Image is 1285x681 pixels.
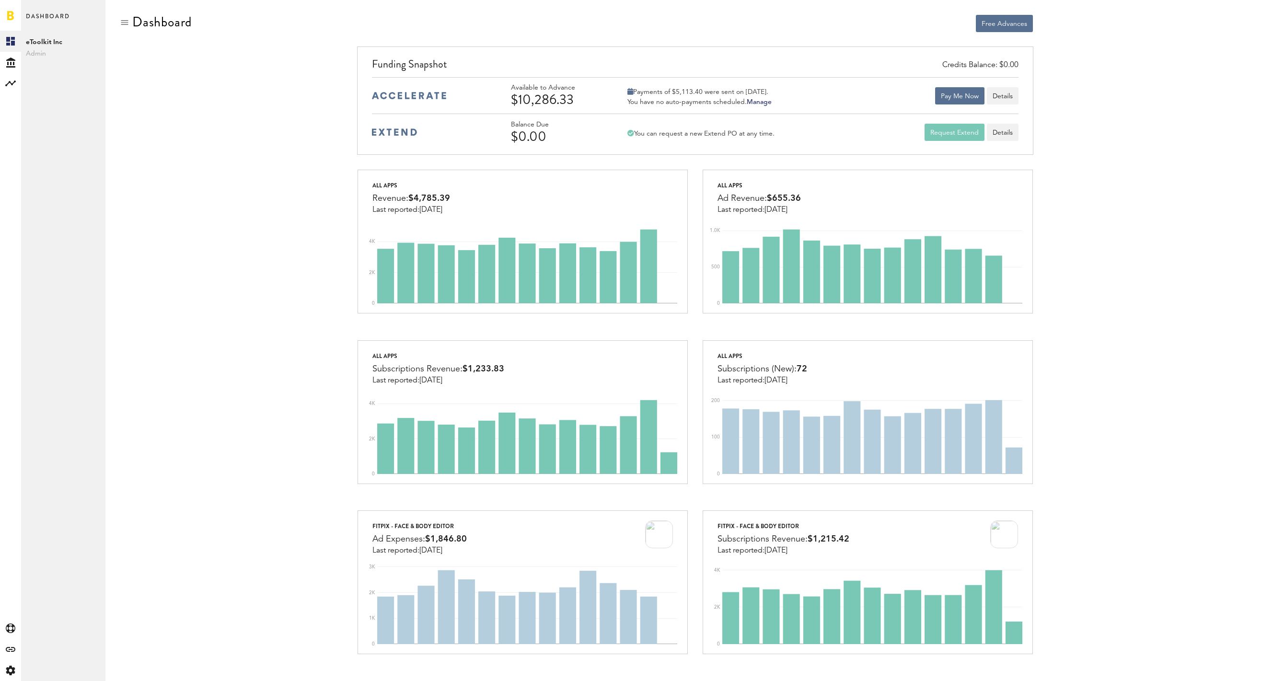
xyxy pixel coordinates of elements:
text: 0 [717,642,720,646]
iframe: Opens a widget where you can find more information [1210,652,1275,676]
button: Pay Me Now [935,87,984,104]
div: Last reported: [718,206,801,214]
span: [DATE] [419,377,442,384]
a: Manage [747,99,772,105]
button: Details [987,87,1019,104]
div: All apps [372,350,504,362]
text: 100 [711,435,720,439]
img: extend-medium-blue-logo.svg [372,128,417,136]
span: 72 [797,365,807,373]
text: 0 [717,472,720,476]
div: Last reported: [372,376,504,385]
text: 200 [711,398,720,403]
div: Last reported: [372,206,450,214]
div: $0.00 [511,129,602,144]
span: $1,215.42 [808,535,849,543]
img: 2LlM_AFDijZQuv08uoCoT9dgizXvoJzh09mdn8JawuzvThUA8NjVLAqjkGLDN4doz4r8 [645,520,673,548]
text: 2K [714,605,720,610]
div: All apps [372,180,450,191]
span: $1,846.80 [425,535,467,543]
text: 4K [714,568,720,573]
span: eToolkit Inc [26,36,101,48]
span: $655.36 [767,194,801,203]
div: Subscriptions Revenue: [372,362,504,376]
text: 0 [717,301,720,306]
div: Payments of $5,113.40 were sent on [DATE]. [627,88,772,96]
text: 1K [369,616,375,621]
div: All apps [718,180,801,191]
a: Details [987,124,1019,141]
div: $10,286.33 [511,92,602,107]
text: 4K [369,239,375,244]
div: Balance Due [511,121,602,129]
span: $1,233.83 [463,365,504,373]
div: Funding Snapshot [372,57,1019,77]
div: Ad Expenses: [372,532,467,546]
span: [DATE] [419,206,442,214]
text: 500 [711,265,720,269]
div: You have no auto-payments scheduled. [627,98,772,106]
div: Subscriptions (New): [718,362,807,376]
div: Revenue: [372,191,450,206]
div: FitPix - Face & Body Editor [718,520,849,532]
text: 2K [369,436,375,441]
div: Last reported: [372,546,467,555]
div: Dashboard [132,14,192,30]
div: All apps [718,350,807,362]
button: Request Extend [925,124,984,141]
img: accelerate-medium-blue-logo.svg [372,92,446,99]
span: [DATE] [764,206,787,214]
span: Admin [26,48,101,59]
div: Available to Advance [511,84,602,92]
span: [DATE] [419,547,442,554]
div: Ad Revenue: [718,191,801,206]
div: Last reported: [718,376,807,385]
span: [DATE] [764,377,787,384]
text: 3K [369,565,375,569]
div: Subscriptions Revenue: [718,532,849,546]
text: 1.0K [710,228,720,233]
text: 2K [369,270,375,275]
button: Free Advances [976,15,1033,32]
text: 0 [372,642,375,646]
span: $4,785.39 [408,194,450,203]
div: You can request a new Extend PO at any time. [627,129,775,138]
span: Dashboard [26,11,70,31]
div: Credits Balance: $0.00 [942,60,1019,71]
text: 2K [369,590,375,595]
div: FitPix - Face & Body Editor [372,520,467,532]
text: 0 [372,301,375,306]
img: 2LlM_AFDijZQuv08uoCoT9dgizXvoJzh09mdn8JawuzvThUA8NjVLAqjkGLDN4doz4r8 [990,520,1018,548]
div: Last reported: [718,546,849,555]
text: 0 [372,472,375,476]
text: 4K [369,401,375,406]
span: [DATE] [764,547,787,554]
